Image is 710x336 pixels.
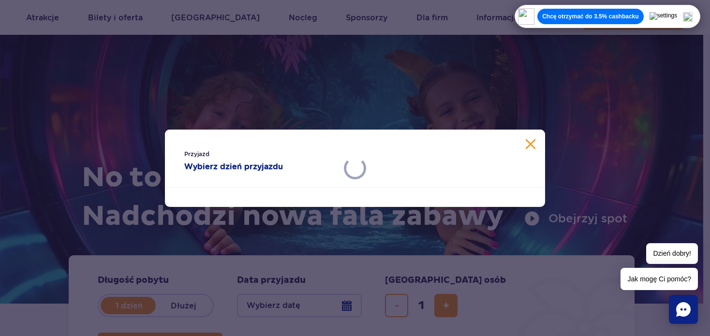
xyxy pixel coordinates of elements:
button: Zamknij kalendarz [526,139,535,149]
div: Chat [669,295,698,324]
strong: Wybierz dzień przyjazdu [184,161,336,173]
span: Dzień dobry! [646,243,698,264]
span: Przyjazd [184,149,336,159]
span: Jak mogę Ci pomóc? [621,268,698,290]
